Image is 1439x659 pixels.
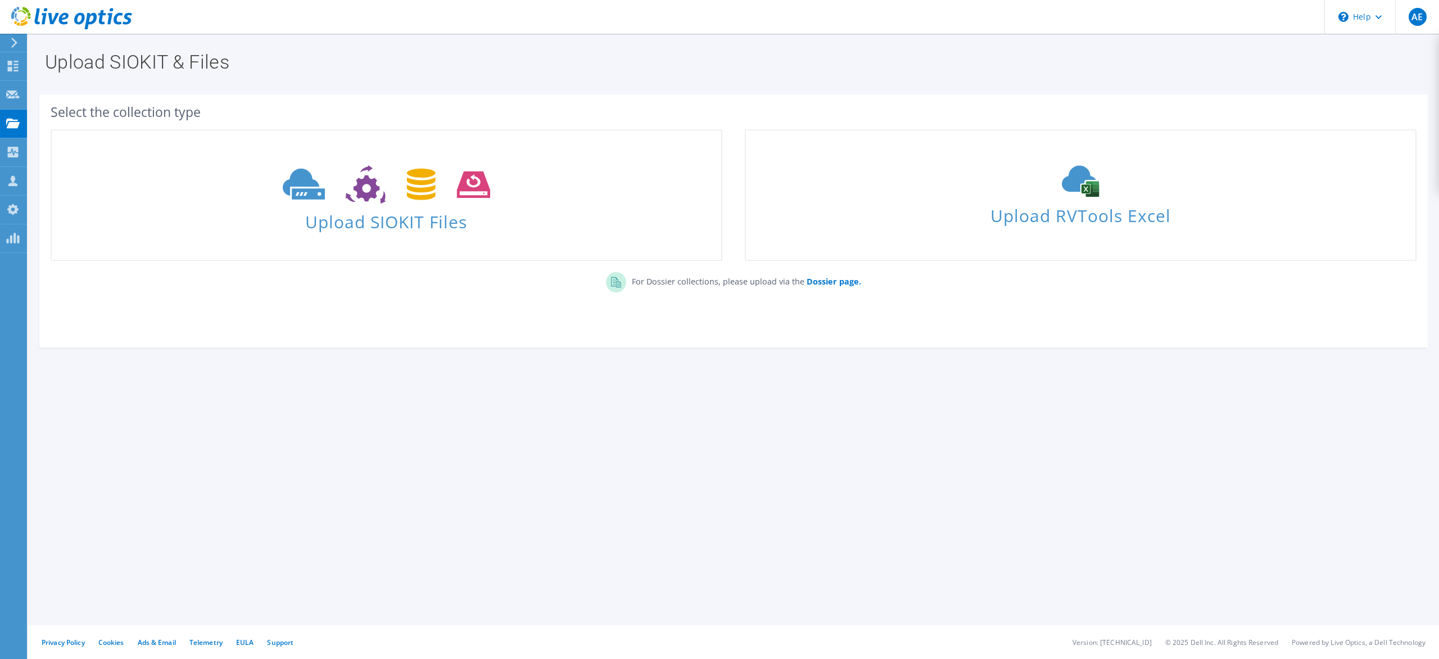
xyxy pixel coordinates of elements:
a: Telemetry [189,638,223,647]
div: Select the collection type [51,106,1417,118]
a: Privacy Policy [42,638,85,647]
span: Upload RVTools Excel [746,201,1415,225]
a: EULA [236,638,254,647]
a: Upload RVTools Excel [745,129,1417,261]
a: Dossier page. [804,276,861,287]
li: Version: [TECHNICAL_ID] [1073,638,1152,647]
b: Dossier page. [807,276,861,287]
li: Powered by Live Optics, a Dell Technology [1292,638,1426,647]
p: For Dossier collections, please upload via the [626,272,861,288]
li: © 2025 Dell Inc. All Rights Reserved [1165,638,1278,647]
svg: \n [1338,12,1349,22]
a: Ads & Email [138,638,176,647]
a: Upload SIOKIT Files [51,129,722,261]
span: AE [1409,8,1427,26]
h1: Upload SIOKIT & Files [45,52,1417,71]
a: Cookies [98,638,124,647]
a: Support [267,638,293,647]
span: Upload SIOKIT Files [52,206,721,231]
